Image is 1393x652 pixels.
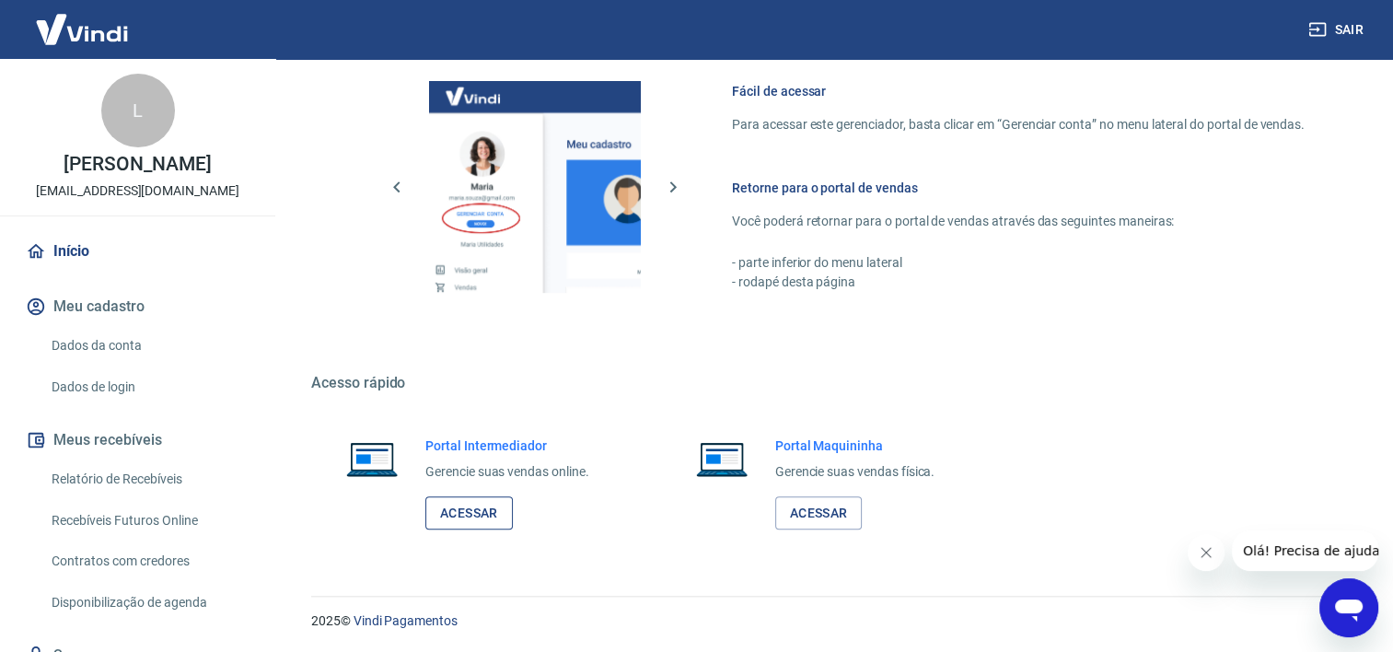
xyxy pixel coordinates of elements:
a: Recebíveis Futuros Online [44,502,253,540]
span: Olá! Precisa de ajuda? [11,13,155,28]
a: Acessar [775,496,863,530]
button: Meu cadastro [22,286,253,327]
a: Dados da conta [44,327,253,365]
img: Vindi [22,1,142,57]
h6: Retorne para o portal de vendas [732,179,1305,197]
a: Dados de login [44,368,253,406]
p: - parte inferior do menu lateral [732,253,1305,273]
h6: Portal Intermediador [425,437,589,455]
img: Imagem de um notebook aberto [333,437,411,481]
h6: Fácil de acessar [732,82,1305,100]
a: Relatório de Recebíveis [44,460,253,498]
p: Gerencie suas vendas física. [775,462,935,482]
div: L [101,74,175,147]
p: [EMAIL_ADDRESS][DOMAIN_NAME] [36,181,239,201]
p: Você poderá retornar para o portal de vendas através das seguintes maneiras: [732,212,1305,231]
a: Acessar [425,496,513,530]
button: Sair [1305,13,1371,47]
p: Para acessar este gerenciador, basta clicar em “Gerenciar conta” no menu lateral do portal de ven... [732,115,1305,134]
a: Contratos com credores [44,542,253,580]
h6: Portal Maquininha [775,437,935,455]
img: Imagem da dashboard mostrando o botão de gerenciar conta na sidebar no lado esquerdo [429,81,641,293]
p: [PERSON_NAME] [64,155,211,174]
h5: Acesso rápido [311,374,1349,392]
button: Meus recebíveis [22,420,253,460]
iframe: Mensagem da empresa [1232,530,1378,571]
p: Gerencie suas vendas online. [425,462,589,482]
a: Vindi Pagamentos [354,613,458,628]
p: 2025 © [311,611,1349,631]
iframe: Fechar mensagem [1188,534,1225,571]
a: Início [22,231,253,272]
img: Imagem de um notebook aberto [683,437,760,481]
a: Disponibilização de agenda [44,584,253,622]
p: - rodapé desta página [732,273,1305,292]
iframe: Botão para abrir a janela de mensagens [1319,578,1378,637]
